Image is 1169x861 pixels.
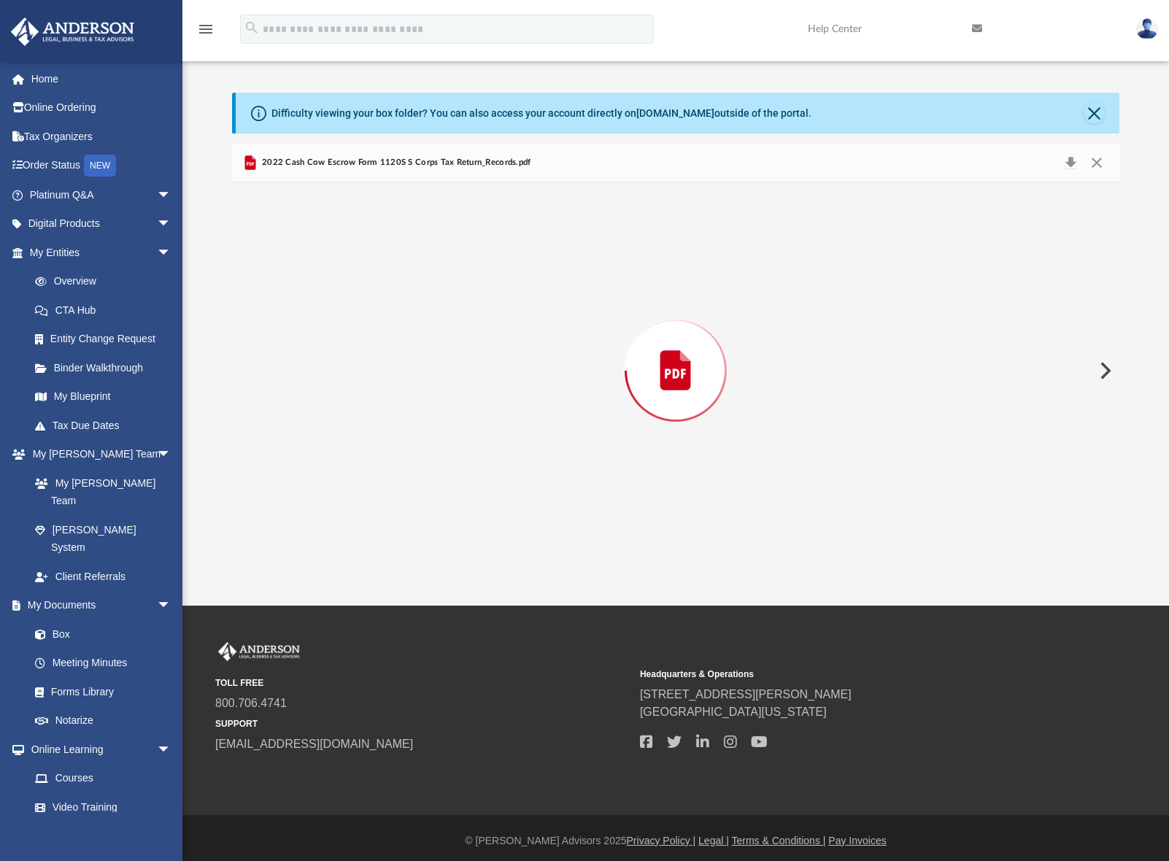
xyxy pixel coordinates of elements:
a: [GEOGRAPHIC_DATA][US_STATE] [640,706,827,718]
img: Anderson Advisors Platinum Portal [215,642,303,661]
img: Anderson Advisors Platinum Portal [7,18,139,46]
a: Privacy Policy | [627,835,696,846]
span: arrow_drop_down [157,209,186,239]
span: arrow_drop_down [157,238,186,268]
a: Overview [20,267,193,296]
a: Platinum Q&Aarrow_drop_down [10,180,193,209]
span: 2022 Cash Cow Escrow Form 1120S S Corps Tax Return_Records.pdf [259,156,531,169]
a: CTA Hub [20,296,193,325]
small: Headquarters & Operations [640,668,1054,681]
a: Digital Productsarrow_drop_down [10,209,193,239]
div: Preview [232,144,1120,559]
div: © [PERSON_NAME] Advisors 2025 [182,833,1169,849]
a: 800.706.4741 [215,697,287,709]
a: Order StatusNEW [10,151,193,181]
a: [PERSON_NAME] System [20,515,186,562]
small: TOLL FREE [215,676,630,690]
a: Online Ordering [10,93,193,123]
a: Client Referrals [20,562,186,591]
a: Terms & Conditions | [732,835,826,846]
i: search [244,20,260,36]
a: Legal | [698,835,729,846]
a: My [PERSON_NAME] Teamarrow_drop_down [10,440,186,469]
small: SUPPORT [215,717,630,730]
a: Home [10,64,193,93]
div: Difficulty viewing your box folder? You can also access your account directly on outside of the p... [271,106,811,121]
a: [STREET_ADDRESS][PERSON_NAME] [640,688,852,700]
a: Entity Change Request [20,325,193,354]
a: Pay Invoices [828,835,886,846]
a: Video Training [20,792,179,822]
span: arrow_drop_down [157,735,186,765]
button: Download [1058,152,1084,173]
button: Next File [1088,350,1120,391]
a: My Documentsarrow_drop_down [10,591,186,620]
a: Binder Walkthrough [20,353,193,382]
a: Tax Due Dates [20,411,193,440]
a: Forms Library [20,677,179,706]
a: Box [20,619,179,649]
a: Online Learningarrow_drop_down [10,735,186,764]
i: menu [197,20,215,38]
a: My Entitiesarrow_drop_down [10,238,193,267]
a: My Blueprint [20,382,186,412]
span: arrow_drop_down [157,440,186,470]
span: arrow_drop_down [157,591,186,621]
a: My [PERSON_NAME] Team [20,468,179,515]
a: Notarize [20,706,186,735]
button: Close [1084,103,1104,123]
button: Close [1084,152,1110,173]
a: Courses [20,764,186,793]
img: User Pic [1136,18,1158,39]
span: arrow_drop_down [157,180,186,210]
a: menu [197,28,215,38]
div: NEW [84,155,116,177]
a: [DOMAIN_NAME] [636,107,714,119]
a: Meeting Minutes [20,649,186,678]
a: [EMAIL_ADDRESS][DOMAIN_NAME] [215,738,413,750]
a: Tax Organizers [10,122,193,151]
